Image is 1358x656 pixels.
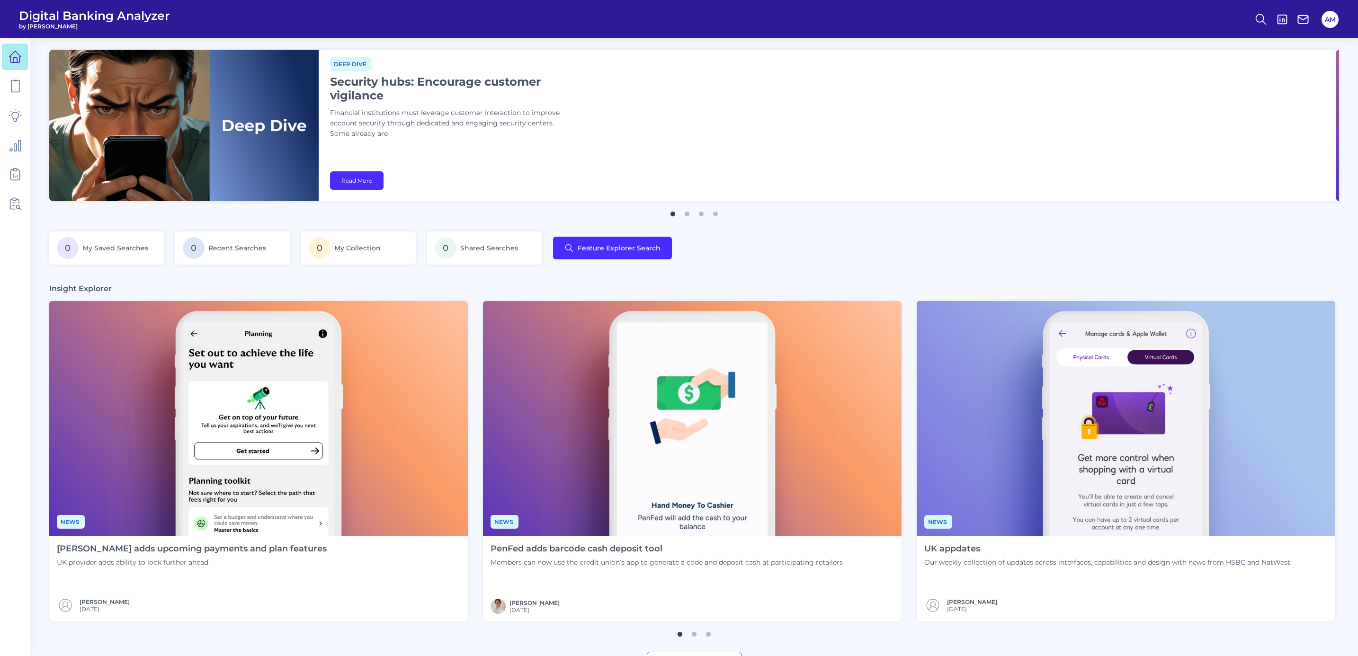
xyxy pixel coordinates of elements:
[309,237,331,259] span: 0
[689,627,699,637] button: 2
[435,237,456,259] span: 0
[330,75,567,102] h1: Security hubs: Encourage customer vigilance
[49,231,164,265] a: 0My Saved Searches
[553,237,672,259] button: Feature Explorer Search
[330,108,567,139] p: Financial institutions must leverage customer interaction to improve account security through ded...
[704,627,713,637] button: 3
[334,244,381,252] span: My Collection
[924,544,1290,554] h4: UK appdates
[1322,11,1339,28] button: AM
[924,517,952,526] a: News
[330,57,372,71] span: Deep dive
[301,231,416,265] a: 0My Collection
[711,207,720,216] button: 4
[57,544,327,554] h4: [PERSON_NAME] adds upcoming payments and plan features
[491,544,843,554] h4: PenFed adds barcode cash deposit tool
[697,207,706,216] button: 3
[427,231,542,265] a: 0Shared Searches
[80,598,130,605] a: [PERSON_NAME]
[19,9,170,23] span: Digital Banking Analyzer
[330,59,372,68] a: Deep dive
[57,515,85,529] span: News
[947,605,997,612] span: [DATE]
[19,23,170,30] span: by [PERSON_NAME]
[80,605,130,612] span: [DATE]
[675,627,685,637] button: 1
[917,301,1335,536] img: Appdates - Phone (9).png
[509,599,560,606] a: [PERSON_NAME]
[49,284,112,293] h3: Insight Explorer
[491,515,518,529] span: News
[49,50,319,201] img: bannerImg
[57,558,327,567] p: UK provider adds ability to look further ahead
[57,237,79,259] span: 0
[491,517,518,526] a: News
[82,244,148,252] span: My Saved Searches
[208,244,266,252] span: Recent Searches
[924,515,952,529] span: News
[924,558,1290,567] p: Our weekly collection of updates across interfaces, capabilities and design with news from HSBC a...
[947,598,997,605] a: [PERSON_NAME]
[668,207,678,216] button: 1
[578,244,661,252] span: Feature Explorer Search
[491,558,843,567] p: Members can now use the credit union’s app to generate a code and deposit cash at participating r...
[460,244,518,252] span: Shared Searches
[57,517,85,526] a: News
[491,599,506,614] img: MIchael McCaw
[183,237,205,259] span: 0
[175,231,290,265] a: 0Recent Searches
[682,207,692,216] button: 2
[49,301,468,536] img: News - Phone (4).png
[330,171,384,190] a: Read More
[509,606,560,613] span: [DATE]
[483,301,902,536] img: News - Phone.png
